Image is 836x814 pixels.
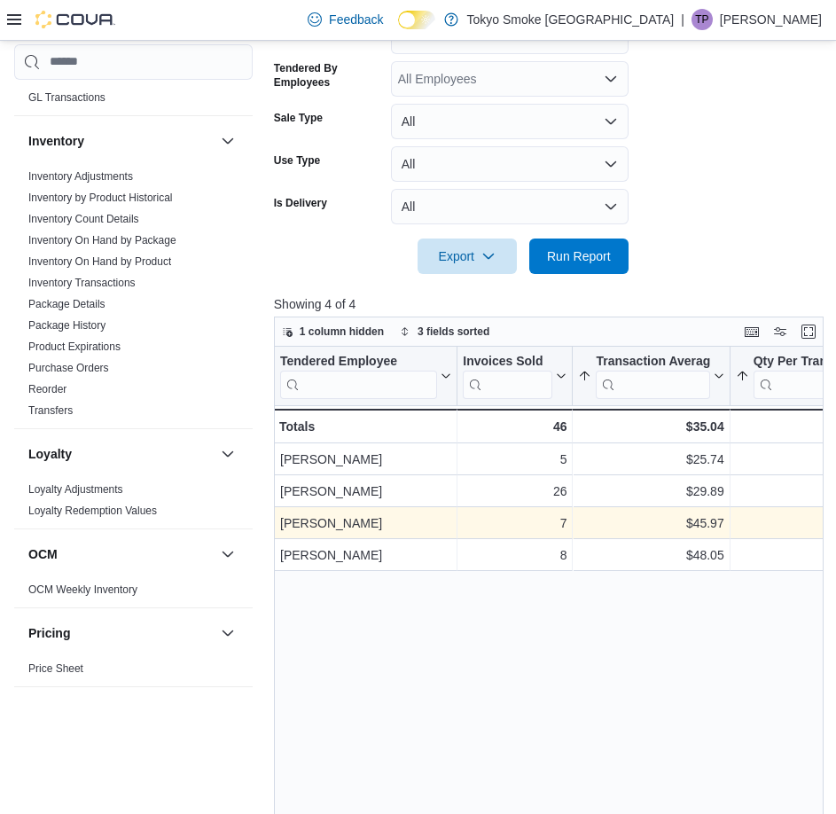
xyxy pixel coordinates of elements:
p: | [681,9,684,30]
button: All [391,146,629,182]
span: Inventory Count Details [28,212,139,226]
span: Inventory Adjustments [28,169,133,184]
button: 1 column hidden [275,321,391,342]
div: Totals [279,416,451,437]
div: [PERSON_NAME] [280,513,451,534]
div: 46 [463,416,566,437]
span: Loyalty Redemption Values [28,504,157,518]
label: Sale Type [274,111,323,125]
a: Loyalty Adjustments [28,483,123,496]
a: Transfers [28,404,73,417]
span: Price Sheet [28,661,83,676]
button: Open list of options [604,72,618,86]
div: 5 [463,449,566,470]
span: Inventory On Hand by Package [28,233,176,247]
div: Invoices Sold [463,353,552,398]
div: 26 [463,481,566,502]
a: Package Details [28,298,105,310]
span: GL Transactions [28,90,105,105]
span: 3 fields sorted [418,325,489,339]
button: Pricing [28,624,214,642]
button: Display options [770,321,791,342]
div: $29.89 [578,481,723,502]
div: $35.04 [578,416,723,437]
a: OCM Weekly Inventory [28,583,137,596]
h3: Pricing [28,624,70,642]
a: Reorder [28,383,66,395]
div: [PERSON_NAME] [280,544,451,566]
button: Enter fullscreen [798,321,819,342]
label: Tendered By Employees [274,61,384,90]
img: Cova [35,11,115,28]
p: Showing 4 of 4 [274,295,830,313]
span: Package Details [28,297,105,311]
a: Purchase Orders [28,362,109,374]
span: Feedback [329,11,383,28]
div: Transaction Average [596,353,709,398]
button: Run Report [529,239,629,274]
button: Inventory [28,132,214,150]
span: Loyalty Adjustments [28,482,123,497]
button: Loyalty [28,445,214,463]
div: Tendered Employee [280,353,437,370]
div: Taylor Pontin [691,9,713,30]
a: Inventory On Hand by Product [28,255,171,268]
span: TP [695,9,708,30]
h3: Loyalty [28,445,72,463]
h3: Inventory [28,132,84,150]
a: Inventory On Hand by Package [28,234,176,247]
a: Inventory by Product Historical [28,192,173,204]
button: Inventory [217,130,238,152]
button: OCM [217,544,238,565]
button: Pricing [217,622,238,644]
div: Transaction Average [596,353,709,370]
div: [PERSON_NAME] [280,481,451,502]
div: $25.74 [578,449,723,470]
span: Inventory Transactions [28,276,136,290]
label: Is Delivery [274,196,327,210]
div: OCM [14,579,253,607]
div: 8 [463,544,566,566]
span: Inventory by Product Historical [28,191,173,205]
button: Transaction Average [578,353,723,398]
a: Product Expirations [28,340,121,353]
a: Feedback [301,2,390,37]
button: Keyboard shortcuts [741,321,762,342]
a: Package History [28,319,105,332]
span: Reorder [28,382,66,396]
div: Pricing [14,658,253,686]
div: Tendered Employee [280,353,437,398]
span: OCM Weekly Inventory [28,583,137,597]
a: Inventory Count Details [28,213,139,225]
div: [PERSON_NAME] [280,449,451,470]
h3: OCM [28,545,58,563]
div: $45.97 [578,513,723,534]
span: Export [428,239,506,274]
label: Use Type [274,153,320,168]
button: 3 fields sorted [393,321,496,342]
div: Finance [14,66,253,115]
button: All [391,104,629,139]
p: Tokyo Smoke [GEOGRAPHIC_DATA] [467,9,675,30]
span: Run Report [547,247,611,265]
span: Dark Mode [398,29,399,30]
div: Loyalty [14,479,253,528]
span: Transfers [28,403,73,418]
a: Inventory Adjustments [28,170,133,183]
button: OCM [28,545,214,563]
a: GL Transactions [28,91,105,104]
button: Loyalty [217,443,238,465]
div: $48.05 [578,544,723,566]
div: 7 [463,513,566,534]
span: 1 column hidden [300,325,384,339]
div: Invoices Sold [463,353,552,370]
button: All [391,189,629,224]
span: Package History [28,318,105,333]
a: Inventory Transactions [28,277,136,289]
div: Inventory [14,166,253,428]
input: Dark Mode [398,11,435,29]
button: Export [418,239,517,274]
a: Price Sheet [28,662,83,675]
span: Inventory On Hand by Product [28,254,171,269]
button: Tendered Employee [280,353,451,398]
